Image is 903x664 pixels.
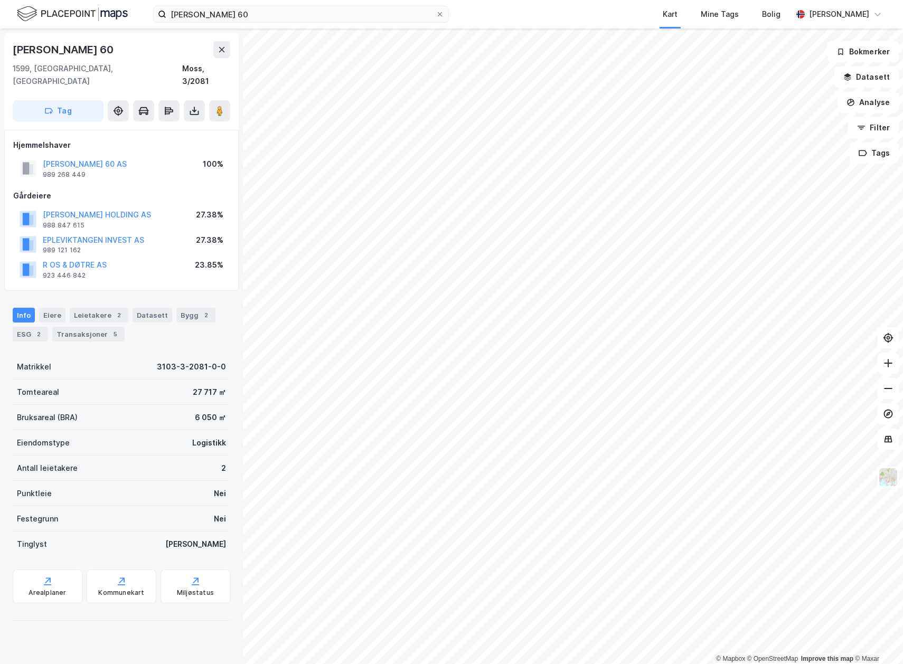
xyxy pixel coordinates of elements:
[166,6,436,22] input: Søk på adresse, matrikkel, gårdeiere, leietakere eller personer
[13,327,48,342] div: ESG
[17,411,78,424] div: Bruksareal (BRA)
[827,41,899,62] button: Bokmerker
[17,538,47,551] div: Tinglyst
[196,234,223,246] div: 27.38%
[13,41,116,58] div: [PERSON_NAME] 60
[192,437,226,449] div: Logistikk
[878,467,898,487] img: Z
[43,221,84,230] div: 988 847 615
[716,655,745,662] a: Mapbox
[701,8,739,21] div: Mine Tags
[838,92,899,113] button: Analyse
[850,143,899,164] button: Tags
[13,139,230,151] div: Hjemmelshaver
[133,308,172,322] div: Datasett
[195,411,226,424] div: 6 050 ㎡
[221,462,226,475] div: 2
[809,8,869,21] div: [PERSON_NAME]
[52,327,125,342] div: Transaksjoner
[98,589,144,597] div: Kommunekart
[17,5,128,23] img: logo.f888ab2527a4732fd821a326f86c7f29.svg
[195,259,223,271] div: 23.85%
[33,329,44,339] div: 2
[214,513,226,525] div: Nei
[43,246,81,254] div: 989 121 162
[193,386,226,399] div: 27 717 ㎡
[13,308,35,322] div: Info
[165,538,226,551] div: [PERSON_NAME]
[801,655,853,662] a: Improve this map
[834,67,899,88] button: Datasett
[848,117,899,138] button: Filter
[182,62,230,88] div: Moss, 3/2081
[214,487,226,500] div: Nei
[13,62,182,88] div: 1599, [GEOGRAPHIC_DATA], [GEOGRAPHIC_DATA]
[114,310,124,320] div: 2
[17,361,51,373] div: Matrikkel
[17,513,58,525] div: Festegrunn
[747,655,798,662] a: OpenStreetMap
[43,170,86,179] div: 989 268 449
[196,208,223,221] div: 27.38%
[663,8,678,21] div: Kart
[43,271,86,280] div: 923 446 842
[70,308,128,322] div: Leietakere
[203,158,223,170] div: 100%
[17,437,70,449] div: Eiendomstype
[157,361,226,373] div: 3103-3-2081-0-0
[201,310,211,320] div: 2
[762,8,780,21] div: Bolig
[13,100,104,121] button: Tag
[176,308,215,322] div: Bygg
[110,329,120,339] div: 5
[29,589,66,597] div: Arealplaner
[177,589,214,597] div: Miljøstatus
[13,189,230,202] div: Gårdeiere
[17,462,78,475] div: Antall leietakere
[850,613,903,664] iframe: Chat Widget
[39,308,65,322] div: Eiere
[17,386,59,399] div: Tomteareal
[17,487,52,500] div: Punktleie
